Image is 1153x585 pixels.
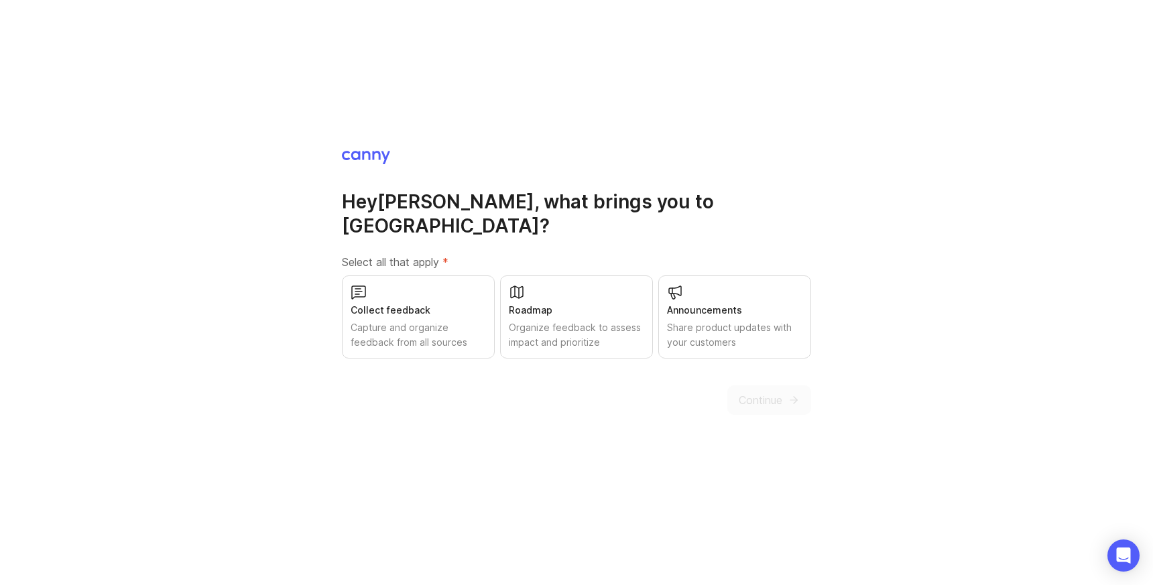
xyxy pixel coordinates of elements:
div: Announcements [667,303,802,318]
img: Canny Home [342,151,390,164]
button: RoadmapOrganize feedback to assess impact and prioritize [500,275,653,359]
button: AnnouncementsShare product updates with your customers [658,275,811,359]
button: Collect feedbackCapture and organize feedback from all sources [342,275,495,359]
div: Capture and organize feedback from all sources [351,320,486,350]
div: Share product updates with your customers [667,320,802,350]
div: Organize feedback to assess impact and prioritize [509,320,644,350]
div: Open Intercom Messenger [1107,539,1140,572]
label: Select all that apply [342,254,811,270]
h1: Hey [PERSON_NAME] , what brings you to [GEOGRAPHIC_DATA]? [342,190,811,238]
div: Collect feedback [351,303,486,318]
div: Roadmap [509,303,644,318]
